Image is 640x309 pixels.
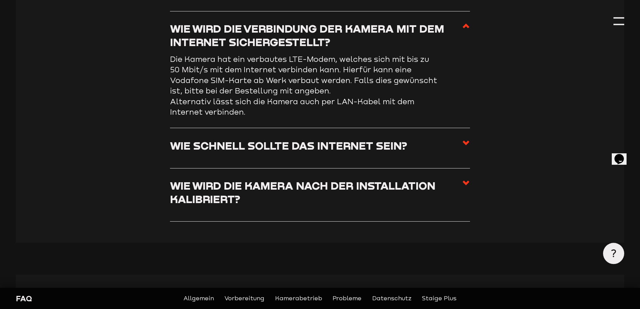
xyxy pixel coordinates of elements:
a: Probleme [333,294,361,303]
p: Die Kamera hat ein verbautes LTE-Modem, welches sich mit bis zu 50 Mbit/s mit dem Internet verbin... [170,54,439,117]
a: Staige Plus [422,294,457,303]
a: Kamerabetrieb [275,294,322,303]
iframe: chat widget [612,145,633,165]
a: Datenschutz [372,294,412,303]
a: Vorbereitung [224,294,264,303]
div: FAQ [16,293,162,304]
h3: Wie wird die Kamera nach der Installation kalibriert? [170,179,462,205]
h3: Wie schnell sollte das Internet sein? [170,139,407,152]
a: Allgemein [183,294,214,303]
h3: Wie wird die Verbindung der Kamera mit dem Internet sichergestellt? [170,22,462,48]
